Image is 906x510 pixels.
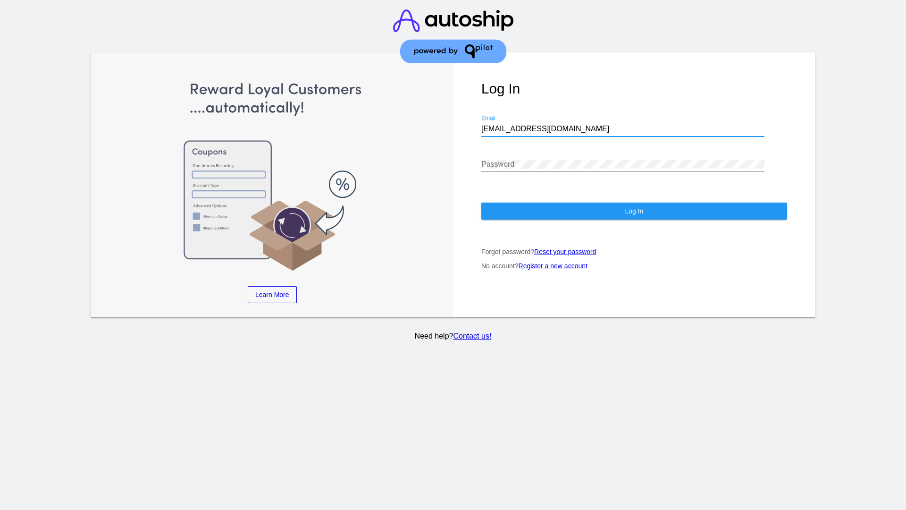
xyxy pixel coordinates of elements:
[453,332,491,340] a: Contact us!
[481,203,787,220] button: Log In
[255,291,289,298] span: Learn More
[481,262,787,270] p: No account?
[119,81,425,272] img: Apply Coupons Automatically to Scheduled Orders with QPilot
[481,248,787,255] p: Forgot password?
[481,81,787,97] h1: Log In
[481,125,764,133] input: Email
[534,248,596,255] a: Reset your password
[519,262,587,270] a: Register a new account
[248,286,297,303] a: Learn More
[625,207,643,215] span: Log In
[89,332,817,340] p: Need help?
